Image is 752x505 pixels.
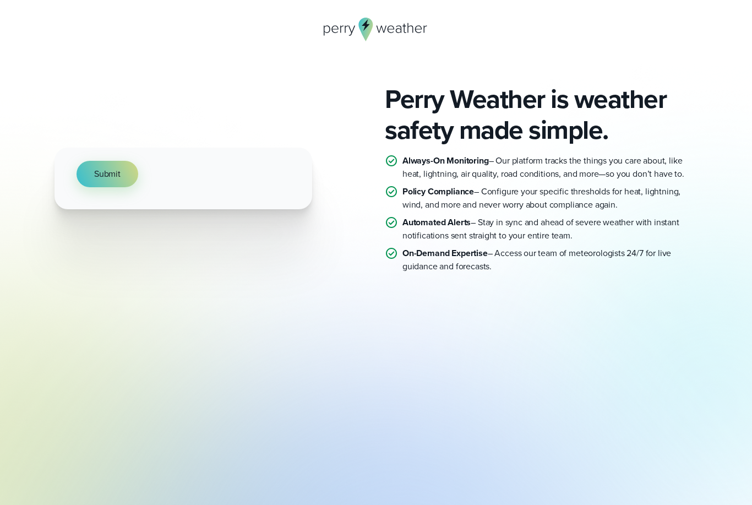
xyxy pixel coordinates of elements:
span: Submit [94,167,121,181]
h2: Perry Weather is weather safety made simple. [385,84,697,145]
p: – Access our team of meteorologists 24/7 for live guidance and forecasts. [402,247,697,273]
p: – Stay in sync and ahead of severe weather with instant notifications sent straight to your entir... [402,216,697,242]
button: Submit [77,161,138,187]
strong: Policy Compliance [402,185,474,198]
strong: Always-On Monitoring [402,154,489,167]
strong: Automated Alerts [402,216,471,229]
strong: On-Demand Expertise [402,247,488,259]
p: – Configure your specific thresholds for heat, lightning, wind, and more and never worry about co... [402,185,697,211]
p: – Our platform tracks the things you care about, like heat, lightning, air quality, road conditio... [402,154,697,181]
